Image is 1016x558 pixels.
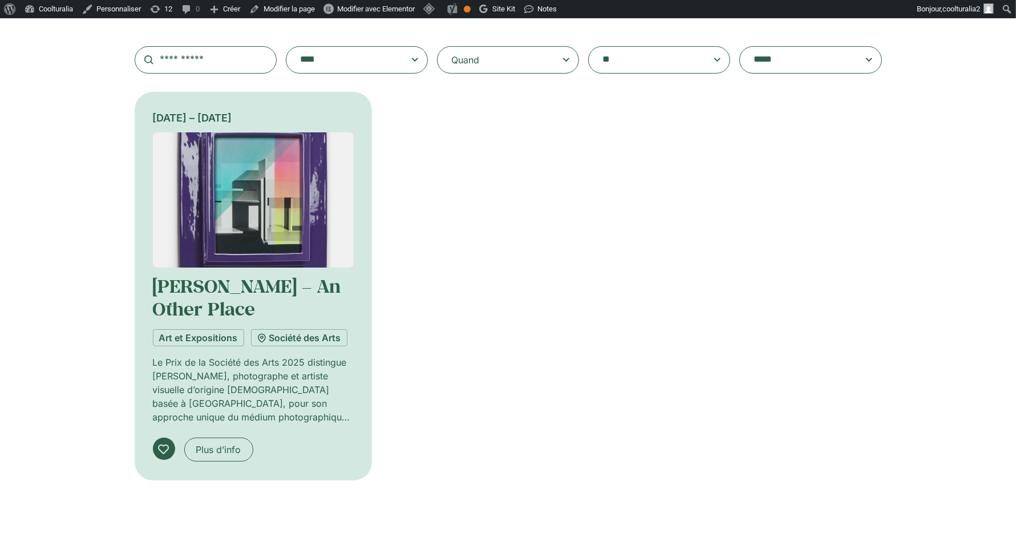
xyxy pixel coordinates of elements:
a: Plus d’info [184,438,253,462]
textarea: Search [602,52,694,68]
span: Site Kit [492,5,515,13]
textarea: Search [300,52,391,68]
a: Art et Expositions [153,329,244,346]
div: OK [464,6,471,13]
p: Le Prix de la Société des Arts 2025 distingue [PERSON_NAME], photographe et artiste visuelle d’or... [153,355,354,424]
div: Quand [451,53,479,67]
span: coolturalia2 [942,5,980,13]
a: [PERSON_NAME] – An Other Place [153,274,341,321]
textarea: Search [754,52,845,68]
a: Société des Arts [251,329,347,346]
span: Plus d’info [196,443,241,456]
div: [DATE] – [DATE] [153,110,354,126]
span: Modifier avec Elementor [337,5,415,13]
